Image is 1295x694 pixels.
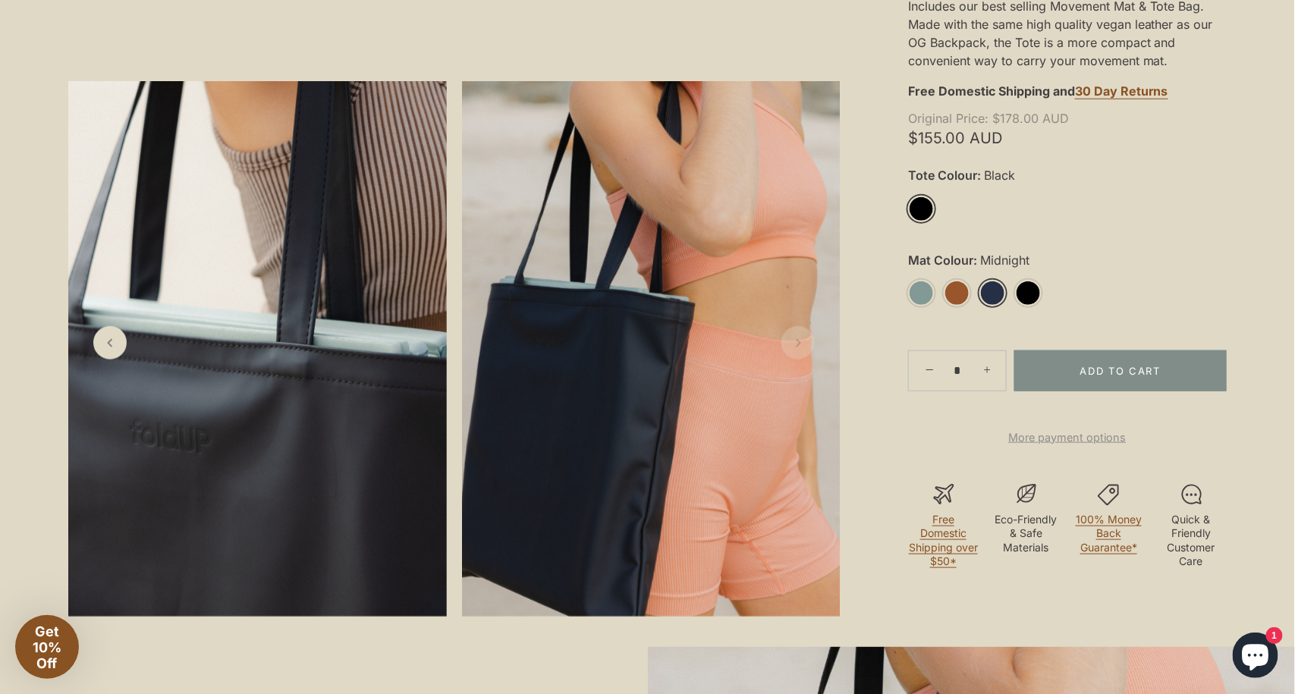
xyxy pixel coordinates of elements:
span: Black [981,168,1016,183]
a: Black [908,196,935,222]
a: Free Domestic Shipping over $50* [909,513,978,568]
a: Black [1015,280,1042,306]
a: More payment options [908,429,1227,447]
span: $155.00 AUD [908,132,1227,144]
p: Eco-Friendly & Safe Materials [991,513,1061,554]
a: Next slide [781,326,815,360]
a: Sage [908,280,935,306]
span: Get 10% Off [33,623,61,671]
a: 100% Money Back Guarantee* [1076,513,1142,554]
span: $178.00 AUD [908,112,1222,124]
label: Tote Colour: [908,168,1227,183]
button: Add to Cart [1014,350,1227,391]
a: 30 Day Returns [1075,83,1168,99]
a: Rust [944,280,970,306]
strong: Free Domestic Shipping and [908,83,1075,99]
span: Midnight [977,253,1030,268]
div: Get 10% Off [15,615,79,679]
a: Midnight [979,280,1006,306]
label: Mat Colour: [908,253,1227,268]
a: Previous slide [93,326,127,360]
inbox-online-store-chat: Shopify online store chat [1228,633,1283,682]
p: Quick & Friendly Customer Care [1156,513,1227,568]
input: Quantity [945,350,970,392]
a: − [911,353,945,386]
a: + [973,353,1006,387]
